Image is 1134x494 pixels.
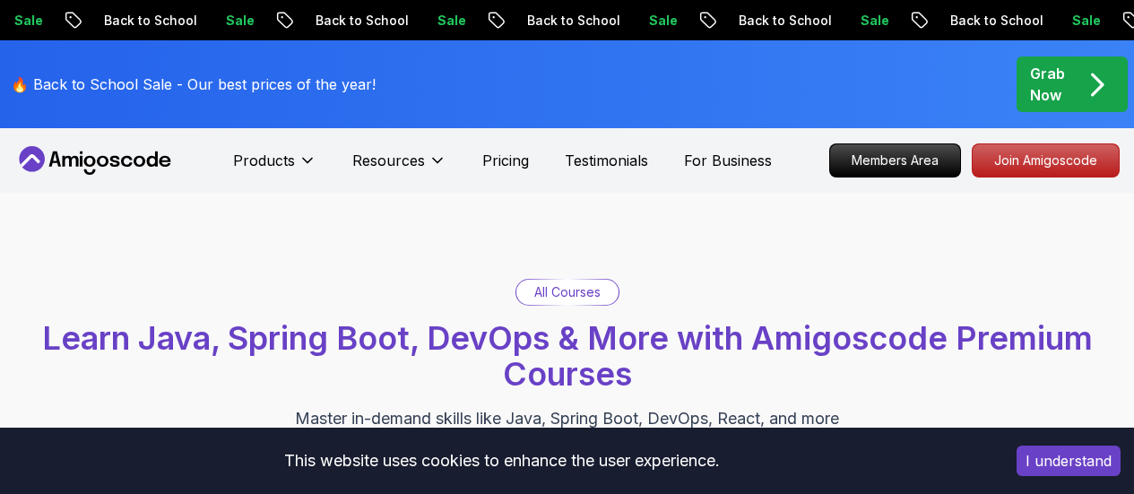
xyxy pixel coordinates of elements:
p: Products [233,150,295,171]
p: Resources [352,150,425,171]
button: Resources [352,150,446,186]
p: Sale [50,12,108,30]
p: Back to School [775,12,896,30]
p: Sale [473,12,531,30]
p: Sale [896,12,954,30]
p: Grab Now [1030,63,1065,106]
button: Products [233,150,316,186]
p: Sale [685,12,742,30]
p: Sale [262,12,319,30]
a: Testimonials [565,150,648,171]
button: Accept cookies [1017,446,1121,476]
p: Back to School [140,12,262,30]
a: Pricing [482,150,529,171]
p: Members Area [830,144,960,177]
p: Back to School [351,12,473,30]
p: 🔥 Back to School Sale - Our best prices of the year! [11,74,376,95]
span: Learn Java, Spring Boot, DevOps & More with Amigoscode Premium Courses [42,318,1093,394]
p: Back to School [986,12,1108,30]
p: Join Amigoscode [973,144,1119,177]
a: Members Area [829,143,961,178]
p: All Courses [534,283,601,301]
a: For Business [684,150,772,171]
div: This website uses cookies to enhance the user experience. [13,441,990,481]
p: Master in-demand skills like Java, Spring Boot, DevOps, React, and more through hands-on, expert-... [266,406,869,481]
a: Join Amigoscode [972,143,1120,178]
p: Back to School [563,12,685,30]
